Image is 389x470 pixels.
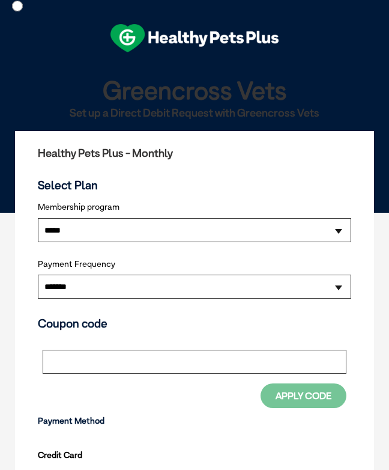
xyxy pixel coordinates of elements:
[38,202,351,212] label: Membership program
[38,447,82,463] label: Credit Card
[38,317,351,331] h3: Coupon code
[38,147,351,159] h2: Healthy Pets Plus - Monthly
[261,383,346,408] button: Apply Code
[38,416,351,426] h3: Payment Method
[14,107,375,119] h2: Set up a Direct Debit Request with Greencross Vets
[110,24,279,52] img: hpp-logo-landscape-green-white.png
[38,179,351,192] h3: Select Plan
[12,1,23,11] input: Direct Debit
[14,76,375,103] h1: Greencross Vets
[38,259,115,269] label: Payment Frequency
